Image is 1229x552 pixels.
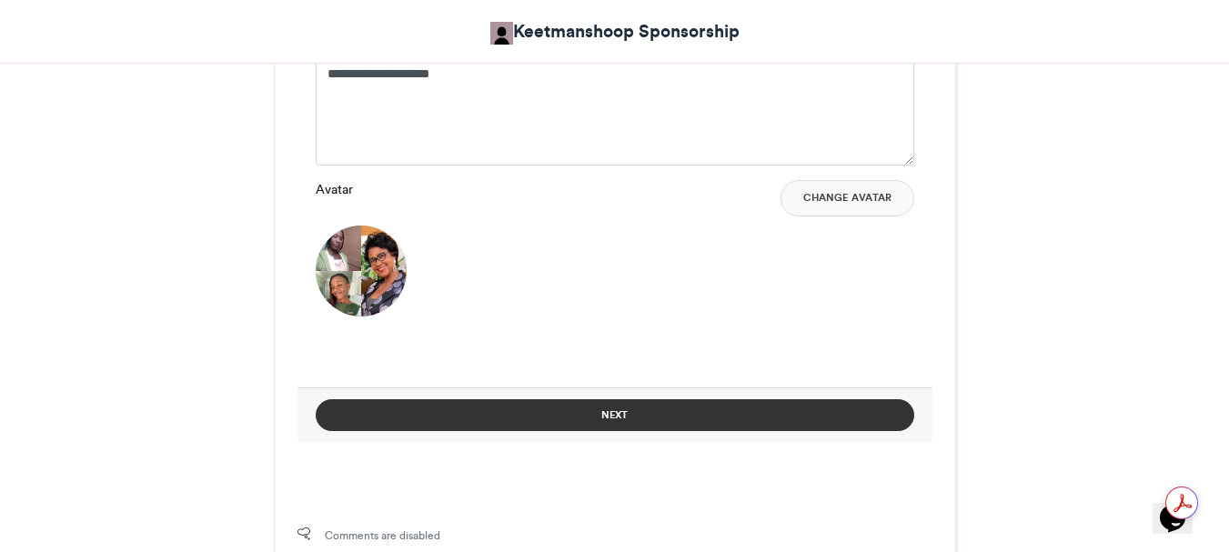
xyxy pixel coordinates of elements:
img: 1757604699.238-b2dcae4267c1926e4edbba7f5065fdc4d8f11412.png [316,226,407,316]
iframe: chat widget [1153,479,1211,534]
a: Keetmanshoop Sponsorship [490,18,740,45]
button: Change Avatar [781,180,914,216]
img: Keetmanshoop Sponsorship [490,22,513,45]
button: Next [316,399,914,431]
label: Avatar [316,180,353,199]
span: Comments are disabled [325,527,440,544]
